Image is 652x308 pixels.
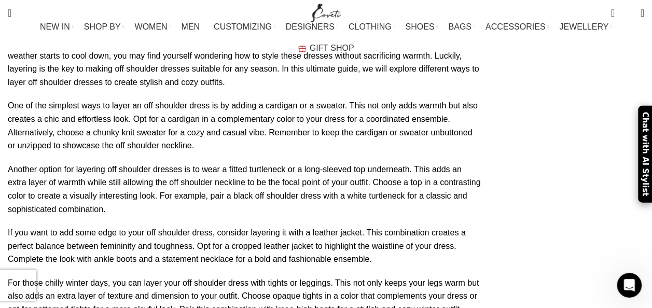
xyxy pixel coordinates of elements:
[3,17,649,59] div: Main navigation
[134,22,167,32] span: WOMEN
[84,22,121,32] span: SHOP BY
[309,8,343,17] a: Site logo
[298,45,306,52] img: GiftBag
[485,22,546,32] span: ACCESSORIES
[622,3,633,23] div: My Wishlist
[40,22,70,32] span: NEW IN
[349,17,395,37] a: CLOTHING
[8,36,481,89] p: Off shoulder dresses are a timeless and elegant fashion choice that can be worn for a variety of ...
[84,17,124,37] a: SHOP BY
[286,17,338,37] a: DESIGNERS
[485,17,549,37] a: ACCESSORIES
[134,17,171,37] a: WOMEN
[448,22,471,32] span: BAGS
[310,43,354,53] span: GIFT SHOP
[8,226,481,266] p: If you want to add some edge to your off shoulder dress, consider layering it with a leather jack...
[405,17,438,37] a: SHOES
[3,3,17,23] a: Search
[40,17,74,37] a: NEW IN
[298,38,354,59] a: GIFT SHOP
[448,17,475,37] a: BAGS
[625,10,632,18] span: 0
[286,22,335,32] span: DESIGNERS
[405,22,434,32] span: SHOES
[612,5,619,13] span: 0
[617,273,642,298] iframe: Intercom live chat
[214,17,275,37] a: CUSTOMIZING
[605,3,619,23] a: 0
[349,22,392,32] span: CLOTHING
[559,22,608,32] span: JEWELLERY
[214,22,272,32] span: CUSTOMIZING
[8,163,481,216] p: Another option for layering off shoulder dresses is to wear a fitted turtleneck or a long-sleeved...
[559,17,612,37] a: JEWELLERY
[182,17,203,37] a: MEN
[182,22,200,32] span: MEN
[8,99,481,152] p: One of the simplest ways to layer an off shoulder dress is by adding a cardigan or a sweater. Thi...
